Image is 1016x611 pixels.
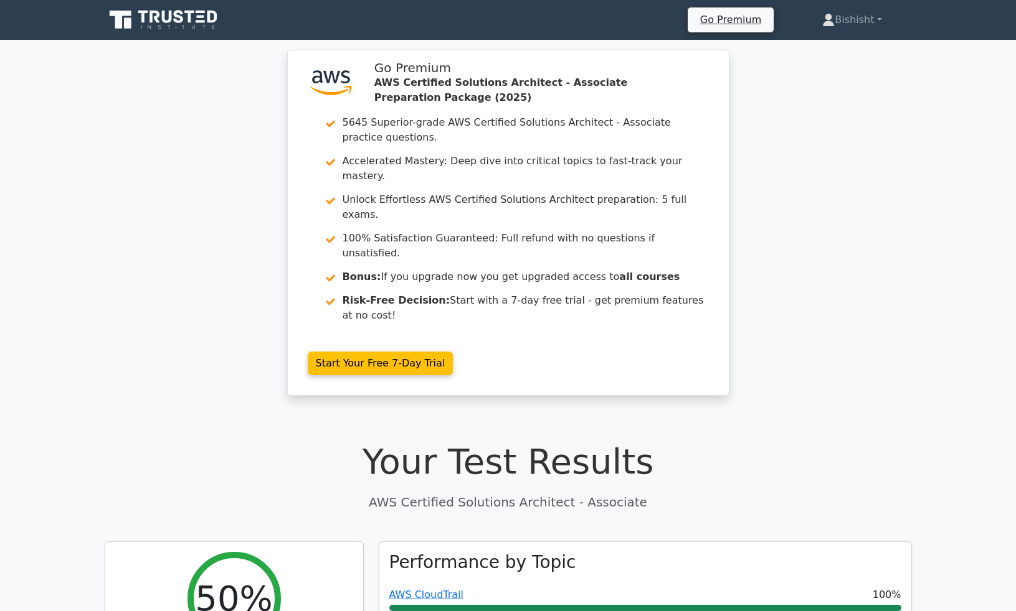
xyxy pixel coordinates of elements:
[105,441,912,482] h1: Your Test Results
[389,552,576,573] h3: Performance by Topic
[792,7,911,32] a: Bishisht
[389,589,464,600] a: AWS CloudTrail
[308,352,453,375] a: Start Your Free 7-Day Trial
[873,587,901,602] span: 100%
[105,493,912,511] p: AWS Certified Solutions Architect - Associate
[693,11,769,28] a: Go Premium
